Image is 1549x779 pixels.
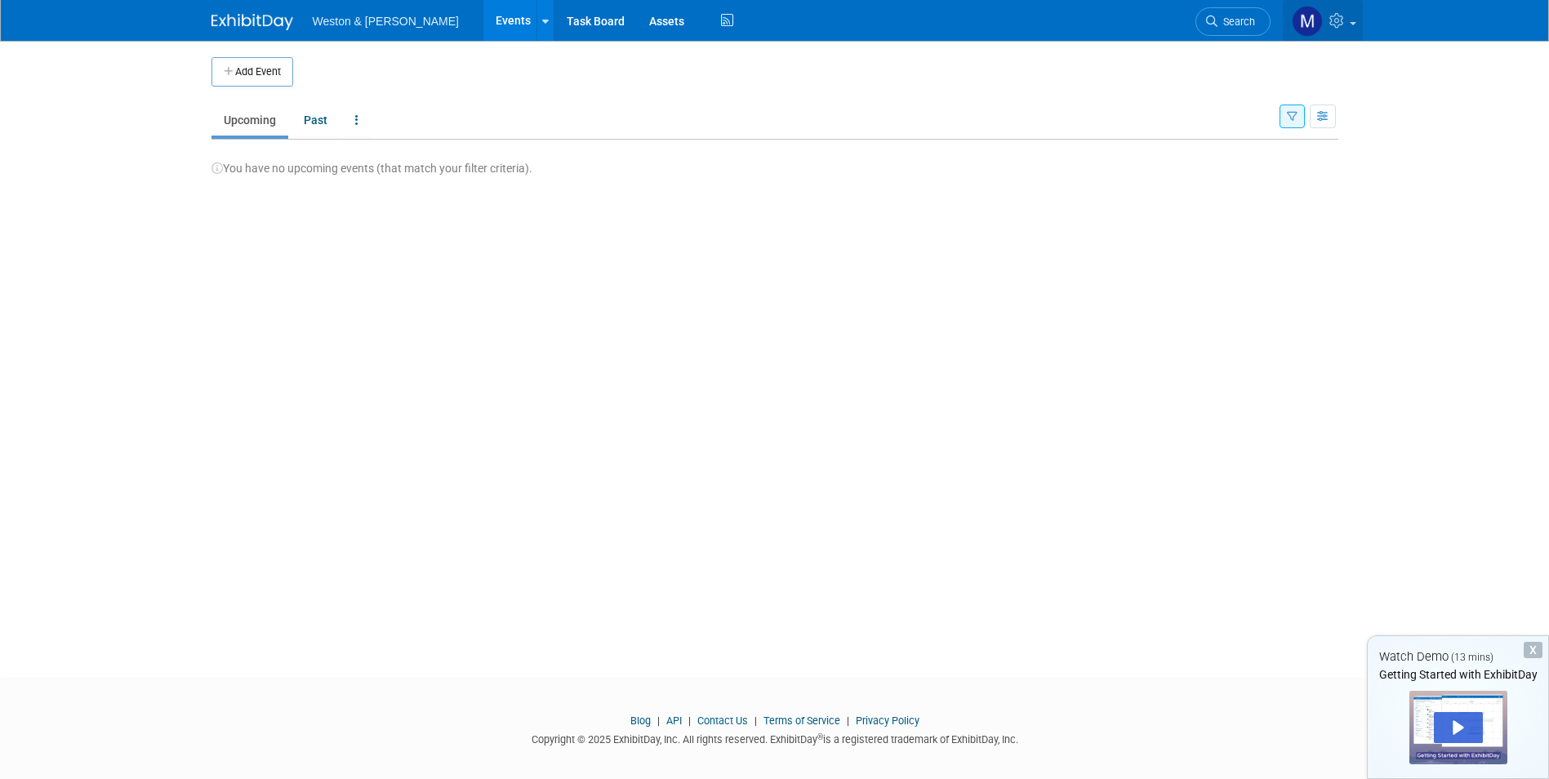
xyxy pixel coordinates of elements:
sup: ® [817,732,823,741]
img: Madeline Green [1292,6,1323,37]
span: (13 mins) [1451,652,1493,663]
div: Getting Started with ExhibitDay [1368,666,1548,683]
span: Search [1217,16,1255,28]
div: Dismiss [1524,642,1542,658]
span: You have no upcoming events (that match your filter criteria). [211,162,532,175]
a: Contact Us [697,714,748,727]
img: ExhibitDay [211,14,293,30]
a: API [666,714,682,727]
a: Terms of Service [763,714,840,727]
span: | [684,714,695,727]
a: Search [1195,7,1271,36]
span: | [843,714,853,727]
a: Blog [630,714,651,727]
span: Weston & [PERSON_NAME] [313,15,459,28]
button: Add Event [211,57,293,87]
div: Play [1434,712,1483,743]
span: | [750,714,761,727]
a: Upcoming [211,105,288,136]
a: Past [292,105,340,136]
a: Privacy Policy [856,714,919,727]
div: Watch Demo [1368,648,1548,665]
span: | [653,714,664,727]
